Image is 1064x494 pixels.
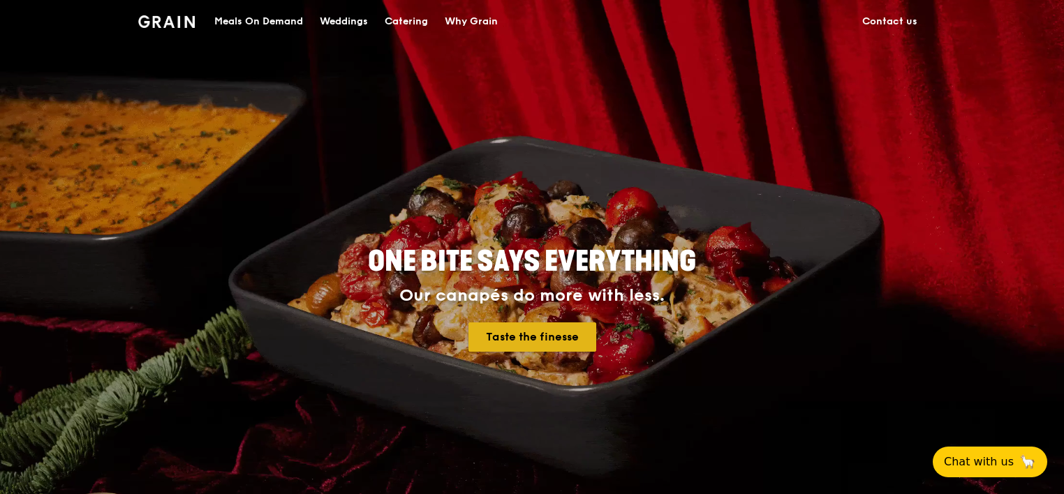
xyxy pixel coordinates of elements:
[281,286,783,306] div: Our canapés do more with less.
[933,447,1047,477] button: Chat with us🦙
[385,1,428,43] div: Catering
[944,454,1014,470] span: Chat with us
[436,1,506,43] a: Why Grain
[468,322,596,352] a: Taste the finesse
[368,245,696,278] span: ONE BITE SAYS EVERYTHING
[311,1,376,43] a: Weddings
[138,15,195,28] img: Grain
[854,1,926,43] a: Contact us
[320,1,368,43] div: Weddings
[1019,454,1036,470] span: 🦙
[214,1,303,43] div: Meals On Demand
[445,1,498,43] div: Why Grain
[376,1,436,43] a: Catering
